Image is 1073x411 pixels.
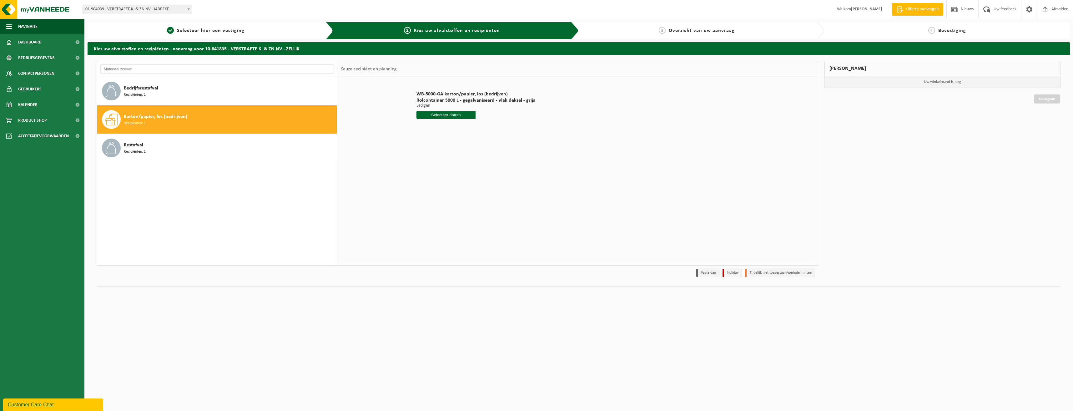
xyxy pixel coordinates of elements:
a: 1Selecteer hier een vestiging [91,27,321,34]
span: Overzicht van uw aanvraag [669,28,735,33]
span: 2 [404,27,411,34]
span: 3 [659,27,666,34]
span: Offerte aanvragen [904,6,940,13]
span: WB-5000-GA karton/papier, los (bedrijven) [416,91,535,97]
span: Bedrijfsrestafval [124,84,158,92]
span: 1 [167,27,174,34]
span: Karton/papier, los (bedrijven) [124,113,187,120]
strong: [PERSON_NAME] [851,7,882,12]
span: Gebruikers [18,81,42,97]
span: Acceptatievoorwaarden [18,128,69,144]
input: Materiaal zoeken [100,64,334,74]
span: 4 [928,27,935,34]
p: Uw winkelmand is leeg [825,76,1060,88]
li: Holiday [723,269,742,277]
span: Kies uw afvalstoffen en recipiënten [414,28,500,33]
span: Bevestiging [938,28,966,33]
span: Restafval [124,141,143,149]
a: Offerte aanvragen [892,3,943,16]
span: Product Shop [18,113,47,128]
button: Bedrijfsrestafval Recipiënten: 1 [97,77,337,105]
span: Recipiënten: 1 [124,149,146,155]
span: Bedrijfsgegevens [18,50,55,66]
span: Dashboard [18,34,42,50]
iframe: chat widget [3,397,104,411]
li: Vaste dag [696,269,719,277]
span: Kalender [18,97,38,113]
span: Contactpersonen [18,66,54,81]
a: Doorgaan [1034,94,1060,104]
h2: Kies uw afvalstoffen en recipiënten - aanvraag voor 10-841835 - VERSTRAETE K. & ZN NV - ZELLIK [88,42,1070,54]
input: Selecteer datum [416,111,476,119]
span: Recipiënten: 1 [124,92,146,98]
span: Rolcontainer 5000 L - gegalvaniseerd - vlak deksel - grijs [416,97,535,104]
p: Ledigen [416,104,535,108]
span: Recipiënten: 1 [124,120,146,126]
div: [PERSON_NAME] [824,61,1061,76]
span: Selecteer hier een vestiging [177,28,244,33]
span: 01-904039 - VERSTRAETE K. & ZN NV - JABBEKE [83,5,192,14]
div: Keuze recipiënt en planning [337,61,400,77]
button: Restafval Recipiënten: 1 [97,134,337,162]
span: Navigatie [18,19,38,34]
button: Karton/papier, los (bedrijven) Recipiënten: 1 [97,105,337,134]
li: Tijdelijk niet toegestaan/période limitée [745,269,815,277]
